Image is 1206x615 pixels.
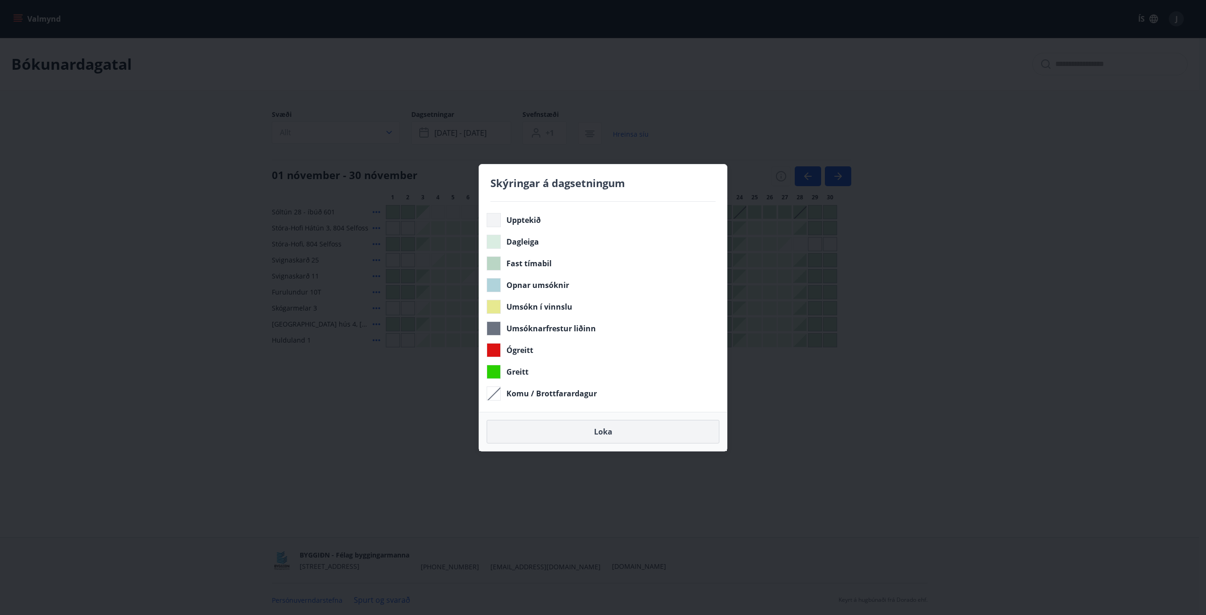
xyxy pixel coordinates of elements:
[506,302,572,312] span: Umsókn í vinnslu
[506,345,533,355] span: Ógreitt
[506,258,552,269] span: Fast tímabil
[506,388,597,399] span: Komu / Brottfarardagur
[490,176,716,190] h4: Skýringar á dagsetningum
[506,215,541,225] span: Upptekið
[487,420,719,443] button: Loka
[506,367,529,377] span: Greitt
[506,280,569,290] span: Opnar umsóknir
[506,237,539,247] span: Dagleiga
[506,323,596,334] span: Umsóknarfrestur liðinn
